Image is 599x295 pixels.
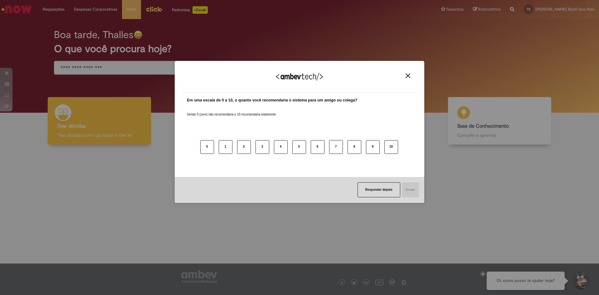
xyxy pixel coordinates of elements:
[237,140,251,154] button: 2
[292,140,306,154] button: 5
[187,97,358,103] label: Em uma escala de 0 a 10, o quanto você recomendaria o sistema para um amigo ou colega?
[256,140,269,154] button: 3
[329,140,343,154] button: 7
[366,140,380,154] button: 9
[406,73,410,78] img: Close
[348,140,361,154] button: 8
[274,140,288,154] button: 4
[187,105,277,117] label: Sendo 0 (zero) não recomendaria e 10 recomendaria totalmente.
[311,140,324,154] button: 6
[219,140,232,154] button: 1
[200,140,214,154] button: 0
[276,73,323,81] img: Logo Ambevtech
[358,182,400,197] button: Responder depois
[404,73,412,78] button: Close
[384,140,398,154] button: 10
